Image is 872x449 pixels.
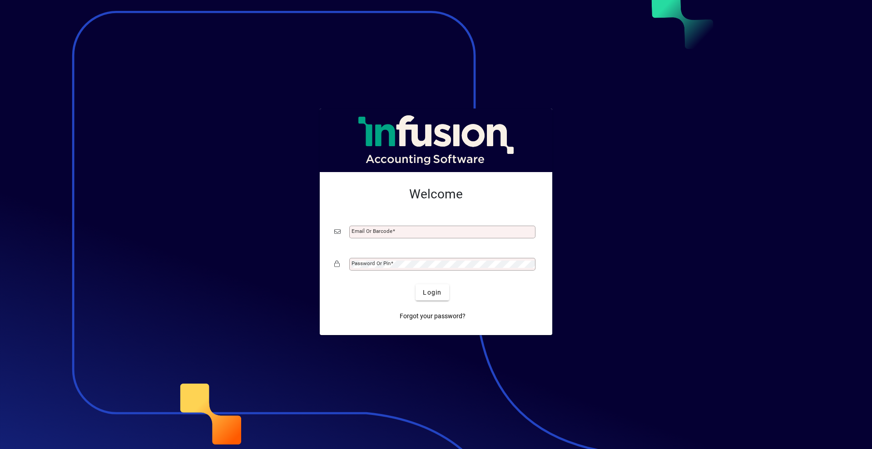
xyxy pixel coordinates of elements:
[400,311,466,321] span: Forgot your password?
[334,187,538,202] h2: Welcome
[352,260,391,266] mat-label: Password or Pin
[396,308,469,324] a: Forgot your password?
[416,284,449,301] button: Login
[352,228,392,234] mat-label: Email or Barcode
[423,288,441,297] span: Login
